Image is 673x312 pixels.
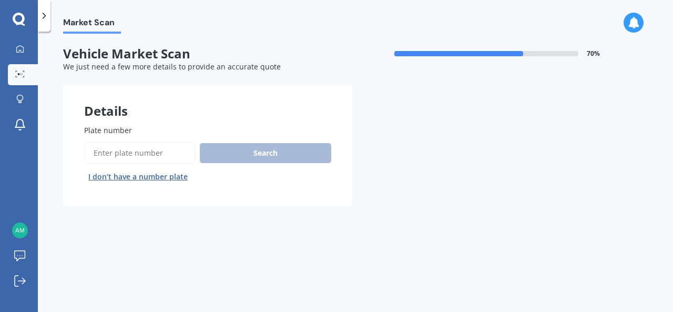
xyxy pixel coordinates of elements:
input: Enter plate number [84,142,196,164]
span: We just need a few more details to provide an accurate quote [63,62,281,72]
div: Details [63,85,352,116]
span: Vehicle Market Scan [63,46,352,62]
button: I don’t have a number plate [84,168,192,185]
img: bc6f1f46179072eaa30dc5fe5daba641 [12,223,28,238]
span: Plate number [84,125,132,135]
span: 70 % [587,50,600,57]
span: Market Scan [63,17,121,32]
